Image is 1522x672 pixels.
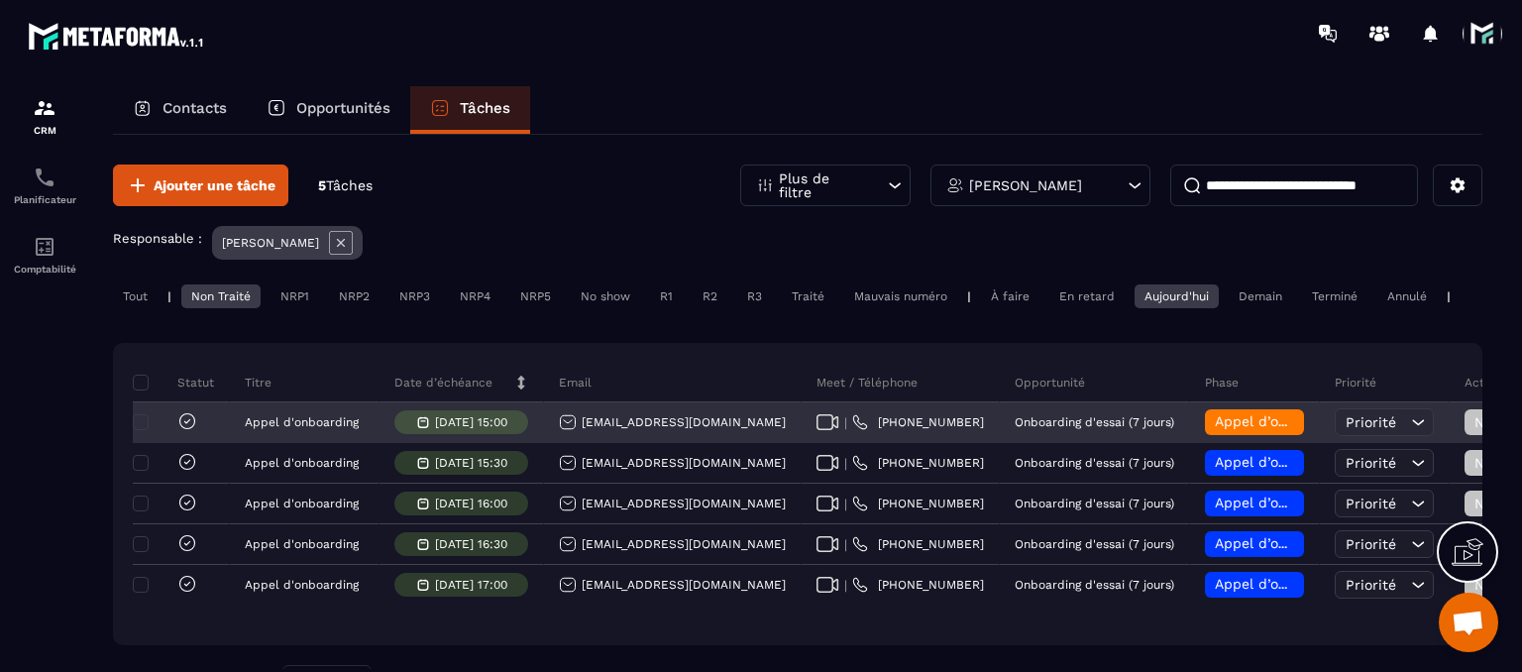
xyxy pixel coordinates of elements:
[779,171,866,199] p: Plus de filtre
[1215,413,1413,429] span: Appel d’onboarding terminée
[510,284,561,308] div: NRP5
[844,497,847,511] span: |
[1015,578,1174,592] p: Onboarding d'essai (7 jours)
[435,415,507,429] p: [DATE] 15:00
[1015,497,1174,510] p: Onboarding d'essai (7 jours)
[1215,495,1402,510] span: Appel d’onboarding planifié
[154,175,275,195] span: Ajouter une tâche
[1015,415,1174,429] p: Onboarding d'essai (7 jours)
[5,264,84,275] p: Comptabilité
[1335,375,1376,391] p: Priorité
[852,536,984,552] a: [PHONE_NUMBER]
[1215,454,1402,470] span: Appel d’onboarding planifié
[181,284,261,308] div: Non Traité
[435,456,507,470] p: [DATE] 15:30
[967,289,971,303] p: |
[737,284,772,308] div: R3
[844,578,847,593] span: |
[571,284,640,308] div: No show
[1015,456,1174,470] p: Onboarding d'essai (7 jours)
[782,284,834,308] div: Traité
[245,456,359,470] p: Appel d'onboarding
[329,284,380,308] div: NRP2
[852,414,984,430] a: [PHONE_NUMBER]
[113,231,202,246] p: Responsable :
[245,497,359,510] p: Appel d'onboarding
[5,194,84,205] p: Planificateur
[245,578,359,592] p: Appel d'onboarding
[167,289,171,303] p: |
[816,375,918,391] p: Meet / Téléphone
[1346,496,1396,511] span: Priorité
[113,165,288,206] button: Ajouter une tâche
[113,284,158,308] div: Tout
[1346,536,1396,552] span: Priorité
[435,537,507,551] p: [DATE] 16:30
[435,578,507,592] p: [DATE] 17:00
[326,177,373,193] span: Tâches
[650,284,683,308] div: R1
[1439,593,1498,652] a: Ouvrir le chat
[1015,375,1085,391] p: Opportunité
[1377,284,1437,308] div: Annulé
[1346,414,1396,430] span: Priorité
[1135,284,1219,308] div: Aujourd'hui
[138,375,214,391] p: Statut
[33,166,56,189] img: scheduler
[247,86,410,134] a: Opportunités
[1465,375,1501,391] p: Action
[5,125,84,136] p: CRM
[113,86,247,134] a: Contacts
[296,99,390,117] p: Opportunités
[1049,284,1125,308] div: En retard
[844,284,957,308] div: Mauvais numéro
[1346,577,1396,593] span: Priorité
[981,284,1039,308] div: À faire
[1205,375,1239,391] p: Phase
[5,220,84,289] a: accountantaccountantComptabilité
[435,497,507,510] p: [DATE] 16:00
[28,18,206,54] img: logo
[844,537,847,552] span: |
[1229,284,1292,308] div: Demain
[450,284,500,308] div: NRP4
[222,236,319,250] p: [PERSON_NAME]
[460,99,510,117] p: Tâches
[410,86,530,134] a: Tâches
[1215,535,1402,551] span: Appel d’onboarding planifié
[559,375,592,391] p: Email
[389,284,440,308] div: NRP3
[5,81,84,151] a: formationformationCRM
[394,375,492,391] p: Date d’échéance
[5,151,84,220] a: schedulerschedulerPlanificateur
[852,577,984,593] a: [PHONE_NUMBER]
[1015,537,1174,551] p: Onboarding d'essai (7 jours)
[844,456,847,471] span: |
[969,178,1082,192] p: [PERSON_NAME]
[1447,289,1451,303] p: |
[245,375,272,391] p: Titre
[852,455,984,471] a: [PHONE_NUMBER]
[844,415,847,430] span: |
[1302,284,1367,308] div: Terminé
[1346,455,1396,471] span: Priorité
[33,235,56,259] img: accountant
[245,415,359,429] p: Appel d'onboarding
[852,496,984,511] a: [PHONE_NUMBER]
[271,284,319,308] div: NRP1
[33,96,56,120] img: formation
[245,537,359,551] p: Appel d'onboarding
[1215,576,1402,592] span: Appel d’onboarding planifié
[163,99,227,117] p: Contacts
[693,284,727,308] div: R2
[318,176,373,195] p: 5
